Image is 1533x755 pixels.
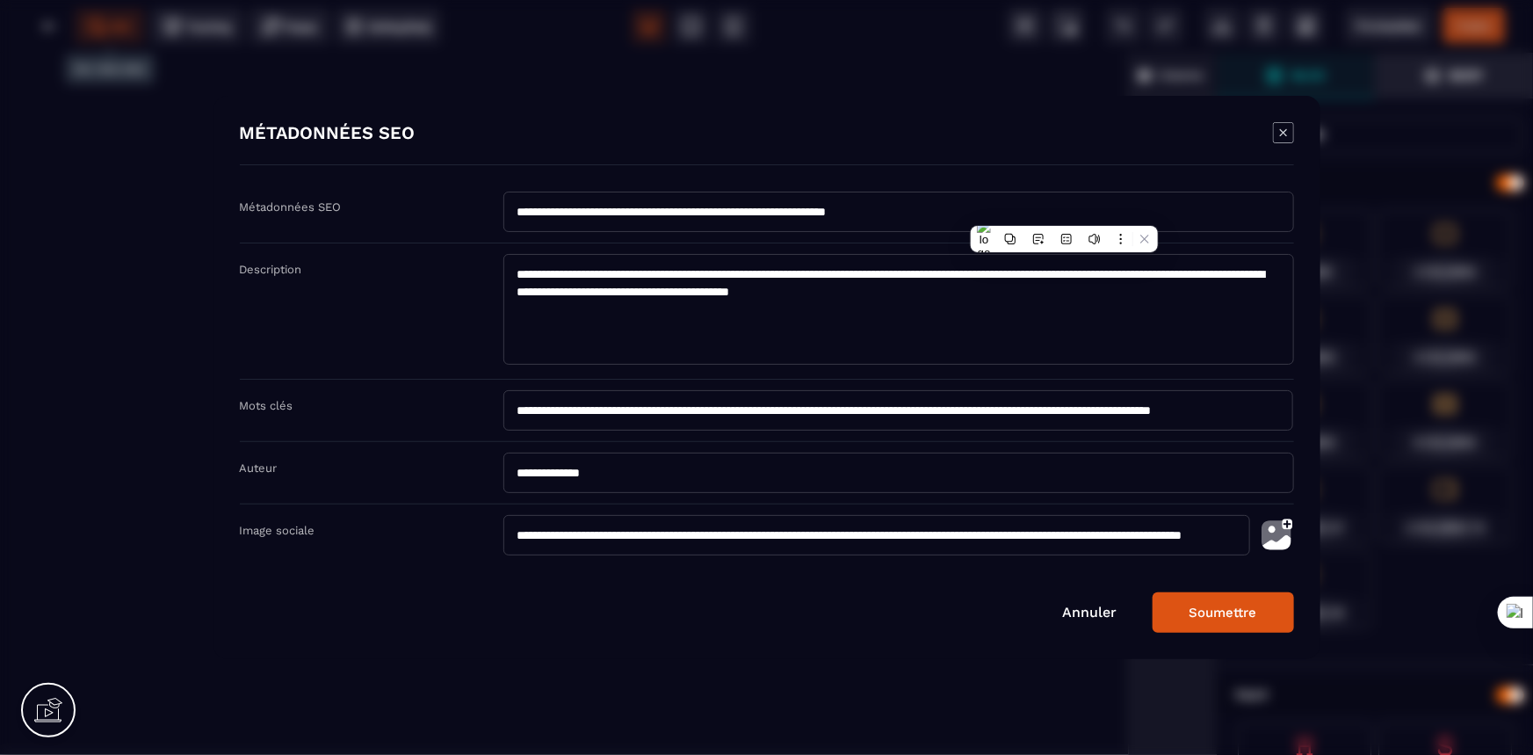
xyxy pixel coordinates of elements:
label: Mots clés [240,399,293,412]
label: Description [240,263,302,276]
a: Annuler [1063,604,1117,621]
button: Soumettre [1153,592,1294,633]
img: photo-upload.002a6cb0.svg [1259,515,1294,555]
label: Image sociale [240,524,315,537]
h4: MÉTADONNÉES SEO [240,122,416,147]
label: Métadonnées SEO [240,200,342,214]
label: Auteur [240,461,278,475]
